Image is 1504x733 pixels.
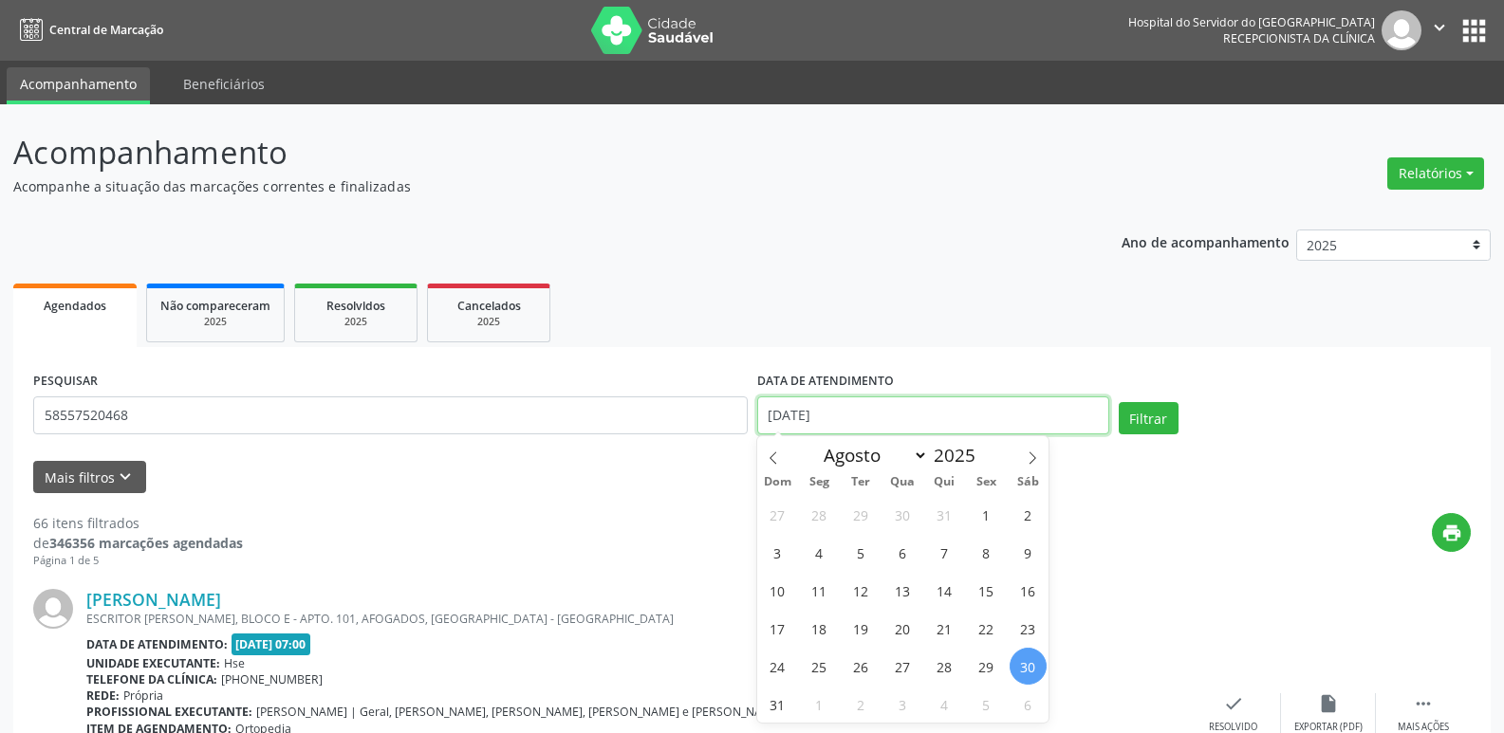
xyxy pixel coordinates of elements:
[1432,513,1471,552] button: print
[232,633,311,655] span: [DATE] 07:00
[843,534,880,571] span: Agosto 5, 2025
[1010,496,1047,533] span: Agosto 2, 2025
[968,648,1005,685] span: Agosto 29, 2025
[160,315,270,329] div: 2025
[884,648,921,685] span: Agosto 27, 2025
[1318,693,1339,714] i: insert_drive_file
[757,476,799,488] span: Dom
[33,461,146,494] button: Mais filtroskeyboard_arrow_down
[843,572,880,609] span: Agosto 12, 2025
[1010,610,1047,647] span: Agosto 23, 2025
[1421,10,1458,50] button: 
[801,686,838,723] span: Setembro 1, 2025
[1441,522,1462,543] i: print
[33,589,73,629] img: img
[884,496,921,533] span: Julho 30, 2025
[968,686,1005,723] span: Setembro 5, 2025
[884,610,921,647] span: Agosto 20, 2025
[801,496,838,533] span: Julho 28, 2025
[843,648,880,685] span: Agosto 26, 2025
[928,443,991,467] input: Year
[968,610,1005,647] span: Agosto 22, 2025
[1119,402,1179,434] button: Filtrar
[86,611,1186,627] div: ESCRITOR [PERSON_NAME], BLOCO E - APTO. 101, AFOGADOS, [GEOGRAPHIC_DATA] - [GEOGRAPHIC_DATA]
[33,533,243,553] div: de
[759,534,796,571] span: Agosto 3, 2025
[221,671,323,687] span: [PHONE_NUMBER]
[843,610,880,647] span: Agosto 19, 2025
[33,396,748,434] input: Nome, código do beneficiário ou CPF
[926,534,963,571] span: Agosto 7, 2025
[926,610,963,647] span: Agosto 21, 2025
[1128,14,1375,30] div: Hospital do Servidor do [GEOGRAPHIC_DATA]
[840,476,882,488] span: Ter
[968,534,1005,571] span: Agosto 8, 2025
[759,572,796,609] span: Agosto 10, 2025
[1122,229,1290,253] p: Ano de acompanhamento
[1010,686,1047,723] span: Setembro 6, 2025
[884,686,921,723] span: Setembro 3, 2025
[759,686,796,723] span: Agosto 31, 2025
[308,315,403,329] div: 2025
[160,298,270,314] span: Não compareceram
[1010,534,1047,571] span: Agosto 9, 2025
[884,572,921,609] span: Agosto 13, 2025
[44,298,106,314] span: Agendados
[86,704,252,720] b: Profissional executante:
[33,513,243,533] div: 66 itens filtrados
[1429,17,1450,38] i: 
[7,67,150,104] a: Acompanhamento
[1387,157,1484,190] button: Relatórios
[759,648,796,685] span: Agosto 24, 2025
[801,572,838,609] span: Agosto 11, 2025
[926,572,963,609] span: Agosto 14, 2025
[1223,30,1375,46] span: Recepcionista da clínica
[801,534,838,571] span: Agosto 4, 2025
[926,686,963,723] span: Setembro 4, 2025
[123,687,163,704] span: Própria
[457,298,521,314] span: Cancelados
[759,496,796,533] span: Julho 27, 2025
[86,589,221,610] a: [PERSON_NAME]
[86,636,228,652] b: Data de atendimento:
[224,655,245,671] span: Hse
[882,476,923,488] span: Qua
[843,496,880,533] span: Julho 29, 2025
[923,476,965,488] span: Qui
[441,315,536,329] div: 2025
[1010,648,1047,685] span: Agosto 30, 2025
[965,476,1007,488] span: Sex
[1413,693,1434,714] i: 
[926,496,963,533] span: Julho 31, 2025
[1458,14,1491,47] button: apps
[1007,476,1049,488] span: Sáb
[757,367,894,396] label: DATA DE ATENDIMENTO
[968,572,1005,609] span: Agosto 15, 2025
[170,67,278,101] a: Beneficiários
[115,467,136,487] i: keyboard_arrow_down
[1010,572,1047,609] span: Agosto 16, 2025
[86,687,120,704] b: Rede:
[13,14,163,46] a: Central de Marcação
[49,534,243,552] strong: 346356 marcações agendadas
[815,442,929,468] select: Month
[33,367,98,396] label: PESQUISAR
[13,129,1048,176] p: Acompanhamento
[1223,693,1244,714] i: check
[326,298,385,314] span: Resolvidos
[33,553,243,569] div: Página 1 de 5
[256,704,783,720] span: [PERSON_NAME] | Geral, [PERSON_NAME], [PERSON_NAME], [PERSON_NAME] e [PERSON_NAME]
[13,176,1048,196] p: Acompanhe a situação das marcações correntes e finalizadas
[757,396,1109,434] input: Selecione um intervalo
[1382,10,1421,50] img: img
[801,610,838,647] span: Agosto 18, 2025
[86,671,217,687] b: Telefone da clínica:
[86,655,220,671] b: Unidade executante:
[759,610,796,647] span: Agosto 17, 2025
[798,476,840,488] span: Seg
[926,648,963,685] span: Agosto 28, 2025
[968,496,1005,533] span: Agosto 1, 2025
[843,686,880,723] span: Setembro 2, 2025
[49,22,163,38] span: Central de Marcação
[884,534,921,571] span: Agosto 6, 2025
